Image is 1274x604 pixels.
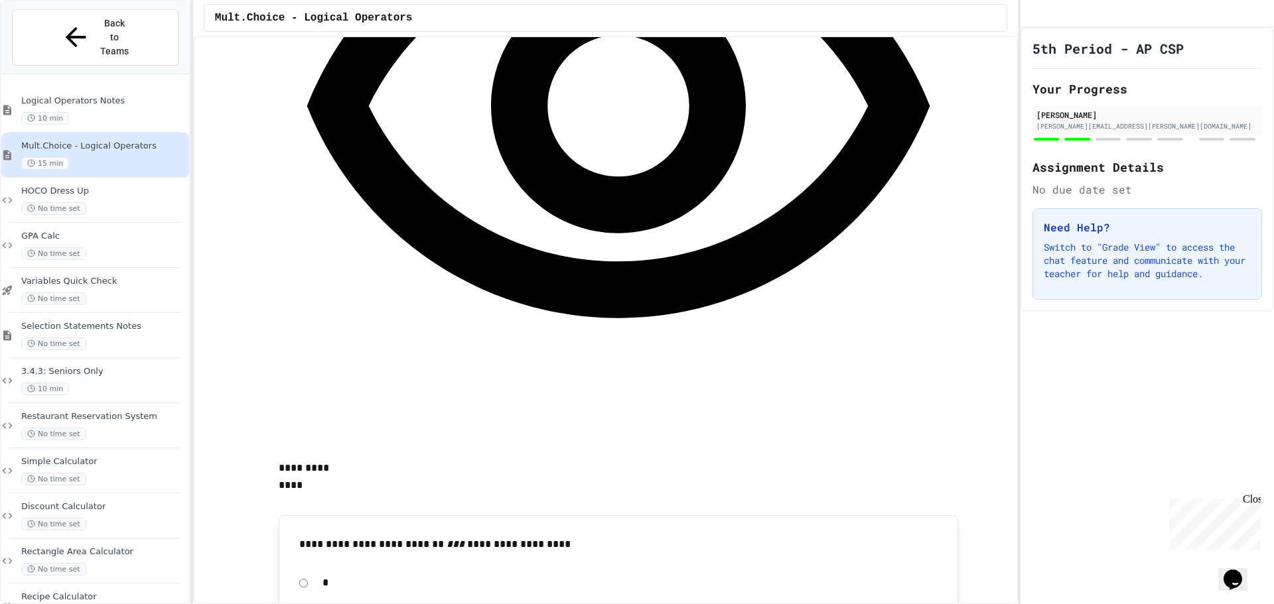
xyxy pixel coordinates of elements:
[21,247,86,260] span: No time set
[1036,109,1258,121] div: [PERSON_NAME]
[1164,493,1261,550] iframe: chat widget
[12,9,178,66] button: Back to Teams
[21,292,86,305] span: No time set
[215,10,413,26] span: Mult.Choice - Logical Operators
[21,112,69,125] span: 10 min
[21,157,69,170] span: 15 min
[21,411,186,422] span: Restaurant Reservation System
[1044,241,1251,280] p: Switch to "Grade View" to access the chat feature and communicate with your teacher for help and ...
[1218,551,1261,591] iframe: chat widget
[21,202,86,215] span: No time set
[21,231,186,242] span: GPA Calc
[21,501,186,513] span: Discount Calculator
[21,563,86,575] span: No time set
[21,95,186,107] span: Logical Operators Notes
[21,141,186,152] span: Mult.Choice - Logical Operators
[1032,39,1184,58] h1: 5th Period - AP CSP
[21,366,186,377] span: 3.4.3: Seniors Only
[21,276,186,287] span: Variables Quick Check
[21,321,186,332] span: Selection Statements Notes
[1032,182,1262,198] div: No due date set
[21,186,186,197] span: HOCO Dress Up
[21,546,186,558] span: Rectangle Area Calculator
[1032,80,1262,98] h2: Your Progress
[1032,158,1262,176] h2: Assignment Details
[1044,219,1251,235] h3: Need Help?
[21,473,86,485] span: No time set
[21,383,69,395] span: 10 min
[21,518,86,530] span: No time set
[21,337,86,350] span: No time set
[21,428,86,440] span: No time set
[21,456,186,467] span: Simple Calculator
[99,17,130,58] span: Back to Teams
[5,5,92,84] div: Chat with us now!Close
[1036,121,1258,131] div: [PERSON_NAME][EMAIL_ADDRESS][PERSON_NAME][DOMAIN_NAME]
[21,591,186,603] span: Recipe Calculator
